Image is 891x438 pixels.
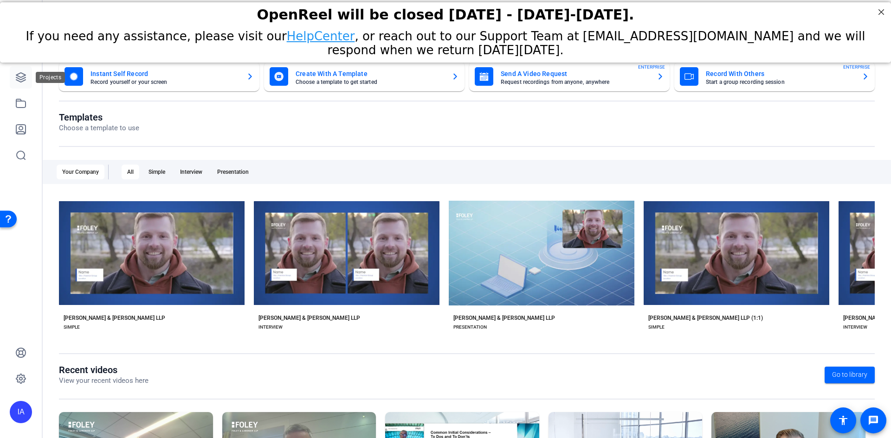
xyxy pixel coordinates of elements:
mat-card-subtitle: Choose a template to get started [296,79,444,85]
div: Interview [174,165,208,179]
div: IA [10,401,32,423]
h1: Recent videos [59,364,148,375]
mat-icon: accessibility [838,415,849,426]
button: Instant Self RecordRecord yourself or your screen [59,62,259,91]
button: Send A Video RequestRequest recordings from anyone, anywhereENTERPRISE [469,62,670,91]
mat-card-title: Instant Self Record [90,68,239,79]
mat-card-title: Create With A Template [296,68,444,79]
mat-card-title: Record With Others [706,68,854,79]
span: ENTERPRISE [843,63,870,70]
a: Go to library [825,367,875,383]
span: If you need any assistance, please visit our , or reach out to our Support Team at [EMAIL_ADDRESS... [26,27,865,55]
div: SIMPLE [648,324,665,331]
mat-icon: message [868,415,879,426]
div: Projects [36,72,65,83]
p: Choose a template to use [59,123,139,133]
a: HelpCenter [287,27,355,41]
div: PRESENTATION [453,324,487,331]
span: ENTERPRISE [638,63,665,70]
mat-card-subtitle: Start a group recording session [706,79,854,85]
mat-card-subtitle: Request recordings from anyone, anywhere [501,79,649,85]
p: View your recent videos here [59,375,148,386]
div: Simple [143,165,171,179]
button: Create With A TemplateChoose a template to get started [264,62,465,91]
div: Presentation [212,165,254,179]
span: Go to library [832,370,867,380]
div: [PERSON_NAME] & [PERSON_NAME] LLP (1:1) [648,314,763,322]
div: [PERSON_NAME] & [PERSON_NAME] LLP [453,314,555,322]
div: INTERVIEW [843,324,867,331]
div: OpenReel will be closed [DATE] - [DATE]-[DATE]. [12,4,879,20]
div: Your Company [57,165,104,179]
div: All [122,165,139,179]
div: SIMPLE [64,324,80,331]
mat-card-subtitle: Record yourself or your screen [90,79,239,85]
div: [PERSON_NAME] & [PERSON_NAME] LLP [64,314,165,322]
div: INTERVIEW [258,324,283,331]
mat-card-title: Send A Video Request [501,68,649,79]
button: Record With OthersStart a group recording sessionENTERPRISE [674,62,875,91]
div: [PERSON_NAME] & [PERSON_NAME] LLP [258,314,360,322]
h1: Templates [59,112,139,123]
